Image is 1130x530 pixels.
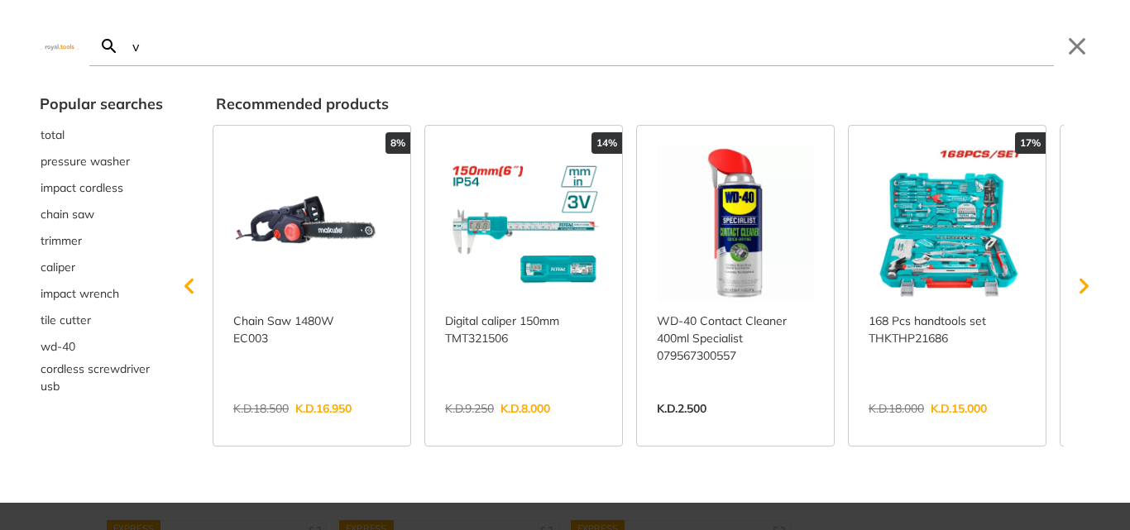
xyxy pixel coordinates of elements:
div: Suggestion: trimmer [40,227,163,254]
div: Suggestion: pressure washer [40,148,163,174]
button: Select suggestion: wd-40 [40,333,163,360]
span: tile cutter [41,312,91,329]
button: Select suggestion: trimmer [40,227,163,254]
div: Suggestion: impact cordless [40,174,163,201]
div: Suggestion: caliper [40,254,163,280]
input: Search… [129,26,1054,65]
span: pressure washer [41,153,130,170]
button: Select suggestion: cordless screwdriver usb [40,360,163,396]
svg: Search [99,36,119,56]
span: wd-40 [41,338,75,356]
img: Close [40,42,79,50]
div: Suggestion: wd-40 [40,333,163,360]
button: Select suggestion: impact cordless [40,174,163,201]
div: Suggestion: impact wrench [40,280,163,307]
span: total [41,127,65,144]
button: Select suggestion: impact wrench [40,280,163,307]
div: 14% [591,132,622,154]
div: 8% [385,132,410,154]
div: Suggestion: chain saw [40,201,163,227]
button: Select suggestion: chain saw [40,201,163,227]
svg: Scroll left [173,270,206,303]
span: impact wrench [41,285,119,303]
span: trimmer [41,232,82,250]
button: Select suggestion: tile cutter [40,307,163,333]
div: Popular searches [40,93,163,115]
div: 17% [1015,132,1046,154]
div: Recommended products [216,93,1090,115]
svg: Scroll right [1067,270,1100,303]
div: Suggestion: tile cutter [40,307,163,333]
span: impact cordless [41,179,123,197]
button: Select suggestion: caliper [40,254,163,280]
div: Suggestion: total [40,122,163,148]
button: Select suggestion: total [40,122,163,148]
button: Close [1064,33,1090,60]
button: Select suggestion: pressure washer [40,148,163,174]
span: cordless screwdriver usb [41,360,162,395]
span: chain saw [41,206,94,223]
div: Suggestion: cordless screwdriver usb [40,360,163,396]
span: caliper [41,259,75,276]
